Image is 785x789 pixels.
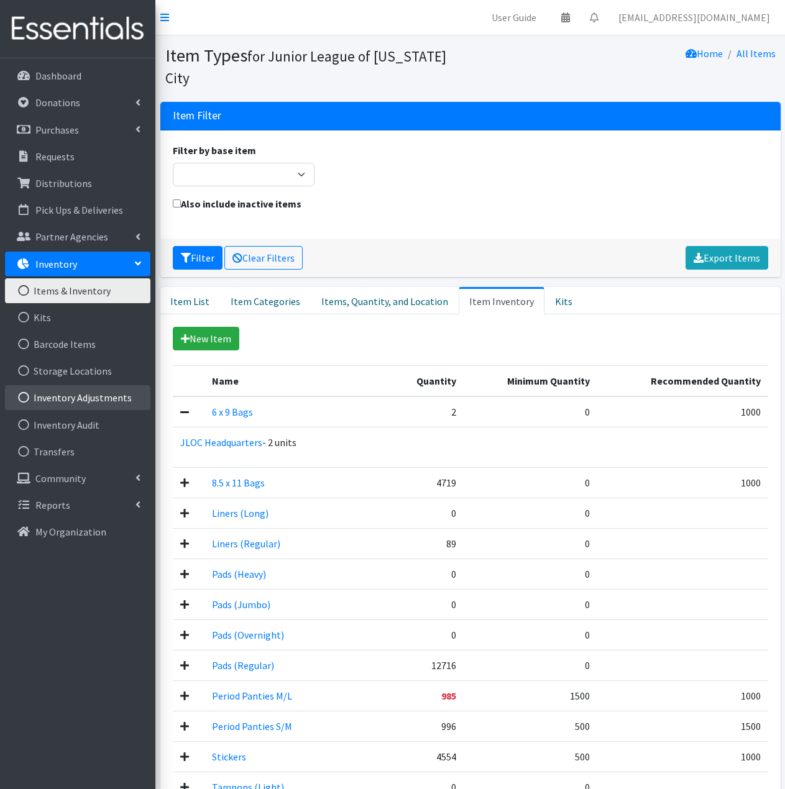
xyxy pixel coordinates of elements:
th: Recommended Quantity [597,366,768,397]
a: User Guide [482,5,546,30]
a: 8.5 x 11 Bags [212,477,265,489]
label: Also include inactive items [173,196,301,211]
button: Filter [173,246,223,270]
p: Requests [35,150,75,163]
a: Pick Ups & Deliveries [5,198,150,222]
td: 0 [464,650,597,681]
td: 12716 [389,650,464,681]
td: 0 [389,498,464,529]
a: [EMAIL_ADDRESS][DOMAIN_NAME] [608,5,780,30]
td: 500 [464,742,597,772]
a: Items, Quantity, and Location [311,287,459,314]
a: Liners (Long) [212,507,269,519]
td: 1000 [597,681,768,711]
a: My Organization [5,519,150,544]
td: 4554 [389,742,464,772]
td: 985 [389,681,464,711]
th: Name [204,366,389,397]
p: Dashboard [35,70,81,82]
td: 89 [389,529,464,559]
p: Donations [35,96,80,109]
label: Filter by base item [173,143,256,158]
td: 0 [389,620,464,650]
td: 0 [464,529,597,559]
a: Kits [5,305,150,330]
a: Period Panties S/M [212,720,292,732]
input: Also include inactive items [173,199,181,208]
p: Partner Agencies [35,230,108,243]
p: Inventory [35,258,77,270]
p: Purchases [35,124,79,136]
td: 0 [464,498,597,529]
p: Pick Ups & Deliveries [35,204,123,216]
td: 0 [389,559,464,590]
a: Storage Locations [5,358,150,383]
a: Distributions [5,171,150,196]
p: - 2 units [173,427,768,457]
td: 0 [464,620,597,650]
td: 0 [464,559,597,590]
a: Barcode Items [5,332,150,357]
a: Pads (Jumbo) [212,598,270,611]
a: Liners (Regular) [212,537,280,550]
a: Dashboard [5,63,150,88]
a: Items & Inventory [5,278,150,303]
td: 1000 [597,396,768,427]
a: All Items [737,47,776,60]
a: Stickers [212,750,246,763]
a: Pads (Overnight) [212,629,284,641]
a: Inventory [5,252,150,276]
td: 1500 [597,711,768,742]
p: Distributions [35,177,92,189]
small: for Junior League of [US_STATE] City [165,47,446,87]
a: JLOC Headquarters [180,436,262,449]
p: My Organization [35,526,106,538]
td: 0 [464,396,597,427]
a: Clear Filters [224,246,303,270]
a: Home [686,47,723,60]
img: HumanEssentials [5,8,150,50]
h1: Item Types [165,45,466,88]
td: 500 [464,711,597,742]
a: Transfers [5,439,150,464]
td: 4719 [389,468,464,498]
td: 1000 [597,468,768,498]
td: 1000 [597,742,768,772]
a: Inventory Audit [5,413,150,437]
a: Reports [5,493,150,518]
h3: Item Filter [173,109,221,122]
a: Item Categories [220,287,311,314]
a: Item List [160,287,220,314]
a: Inventory Adjustments [5,385,150,410]
a: Requests [5,144,150,169]
th: Quantity [389,366,464,397]
a: Pads (Regular) [212,659,274,672]
a: Period Panties M/L [212,690,292,702]
a: Item Inventory [459,287,544,314]
p: Community [35,472,86,485]
a: Partner Agencies [5,224,150,249]
a: Purchases [5,117,150,142]
a: New Item [173,327,239,350]
td: 2 [389,396,464,427]
a: Export Items [686,246,768,270]
td: 0 [464,590,597,620]
a: Kits [544,287,583,314]
a: Community [5,466,150,491]
td: 1500 [464,681,597,711]
th: Minimum Quantity [464,366,597,397]
p: Reports [35,499,70,511]
td: 996 [389,711,464,742]
a: Donations [5,90,150,115]
a: Pads (Heavy) [212,568,266,580]
a: 6 x 9 Bags [212,406,253,418]
td: 0 [389,590,464,620]
td: 0 [464,468,597,498]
